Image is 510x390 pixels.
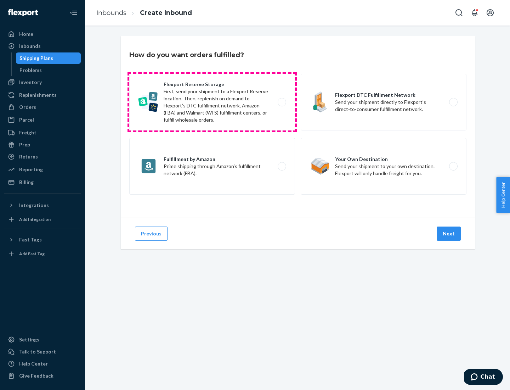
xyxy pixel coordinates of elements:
[19,336,39,343] div: Settings
[135,227,168,241] button: Previous
[4,177,81,188] a: Billing
[4,248,81,260] a: Add Fast Tag
[4,151,81,162] a: Returns
[19,166,43,173] div: Reporting
[8,9,38,16] img: Flexport logo
[4,200,81,211] button: Integrations
[4,101,81,113] a: Orders
[19,43,41,50] div: Inbounds
[19,104,36,111] div: Orders
[19,116,34,123] div: Parcel
[91,2,198,23] ol: breadcrumbs
[452,6,466,20] button: Open Search Box
[19,251,45,257] div: Add Fast Tag
[4,358,81,369] a: Help Center
[4,89,81,101] a: Replenishments
[19,179,34,186] div: Billing
[96,9,126,17] a: Inbounds
[19,348,56,355] div: Talk to Support
[4,164,81,175] a: Reporting
[19,55,53,62] div: Shipping Plans
[140,9,192,17] a: Create Inbound
[437,227,461,241] button: Next
[467,6,482,20] button: Open notifications
[464,369,503,386] iframe: Opens a widget where you can chat to one of our agents
[4,214,81,225] a: Add Integration
[19,30,33,38] div: Home
[4,139,81,150] a: Prep
[19,141,30,148] div: Prep
[19,153,38,160] div: Returns
[19,79,42,86] div: Inventory
[19,236,42,243] div: Fast Tags
[4,346,81,357] button: Talk to Support
[4,40,81,52] a: Inbounds
[19,129,36,136] div: Freight
[16,52,81,64] a: Shipping Plans
[19,202,49,209] div: Integrations
[4,127,81,138] a: Freight
[4,77,81,88] a: Inventory
[4,28,81,40] a: Home
[16,65,81,76] a: Problems
[4,370,81,381] button: Give Feedback
[19,216,51,222] div: Add Integration
[19,360,48,367] div: Help Center
[4,114,81,126] a: Parcel
[4,334,81,345] a: Settings
[4,234,81,245] button: Fast Tags
[129,50,244,60] h3: How do you want orders fulfilled?
[19,91,57,99] div: Replenishments
[483,6,497,20] button: Open account menu
[67,6,81,20] button: Close Navigation
[19,67,42,74] div: Problems
[496,177,510,213] button: Help Center
[19,372,53,379] div: Give Feedback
